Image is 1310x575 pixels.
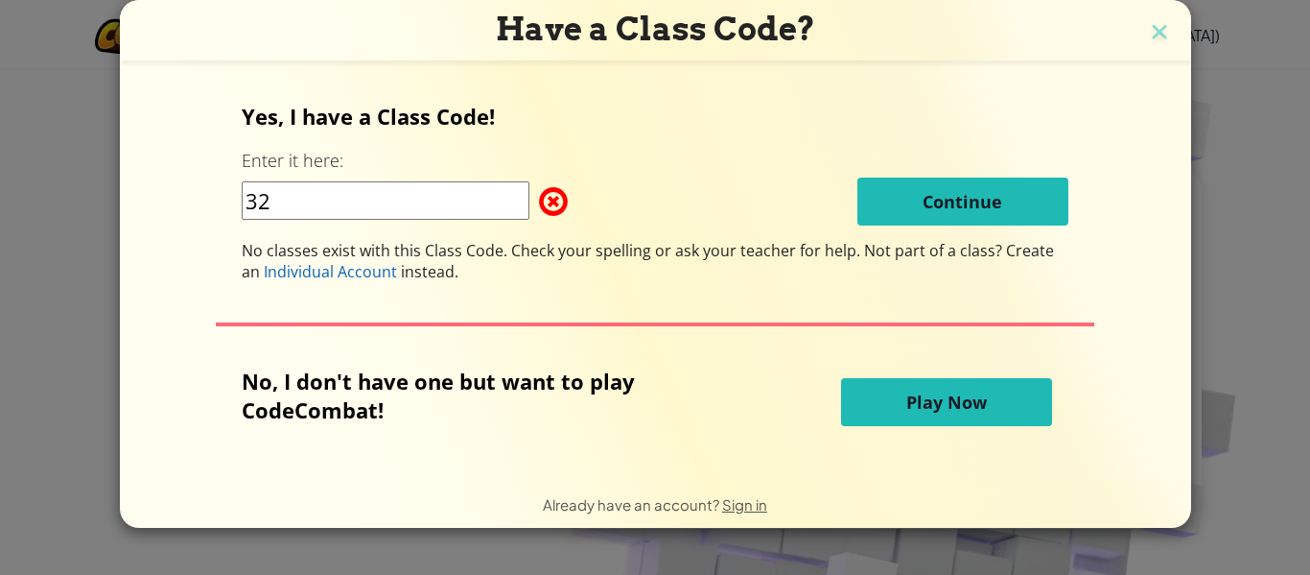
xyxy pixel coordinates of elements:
span: Have a Class Code? [496,10,815,48]
a: Sign in [722,495,767,514]
button: Play Now [841,378,1052,426]
span: Not part of a class? Create an [242,240,1054,282]
span: No classes exist with this Class Code. Check your spelling or ask your teacher for help. [242,240,864,261]
span: instead. [397,261,458,282]
p: Yes, I have a Class Code! [242,102,1068,131]
span: Individual Account [264,261,397,282]
span: Play Now [906,391,987,414]
img: close icon [1147,19,1172,48]
span: Already have an account? [543,495,722,514]
button: Continue [857,178,1068,226]
span: Continue [923,190,1002,213]
label: Enter it here: [242,149,343,173]
p: No, I don't have one but want to play CodeCombat! [242,367,729,424]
